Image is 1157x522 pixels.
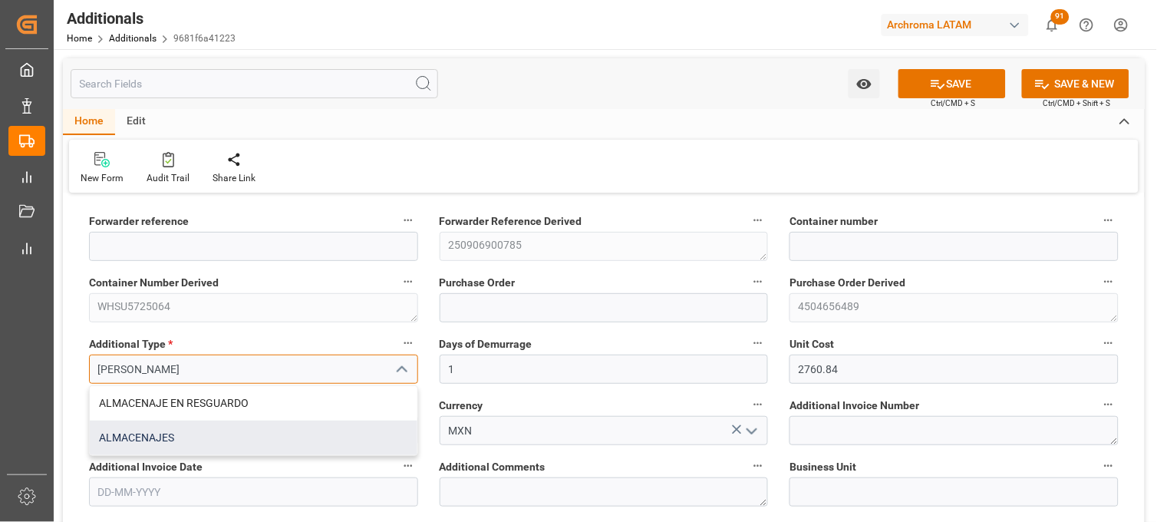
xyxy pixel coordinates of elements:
[398,333,418,353] button: Additional Type *
[1099,272,1119,292] button: Purchase Order Derived
[115,109,157,135] div: Edit
[748,395,768,415] button: Currency
[440,459,546,475] span: Additional Comments
[748,333,768,353] button: Days of Demurrage
[71,69,438,98] input: Search Fields
[89,293,418,322] textarea: WHSU5725064
[882,14,1029,36] div: Archroma LATAM
[398,272,418,292] button: Container Number Derived
[398,456,418,476] button: Additional Invoice Date
[789,336,834,352] span: Unit Cost
[147,171,190,185] div: Audit Trail
[748,210,768,230] button: Forwarder Reference Derived
[398,210,418,230] button: Forwarder reference
[90,386,417,421] div: ALMACENAJE EN RESGUARDO
[1070,8,1104,42] button: Help Center
[931,97,976,109] span: Ctrl/CMD + S
[90,421,417,455] div: ALMACENAJES
[1035,8,1070,42] button: show 91 new notifications
[789,213,878,230] span: Container number
[1043,97,1111,109] span: Ctrl/CMD + Shift + S
[748,272,768,292] button: Purchase Order
[440,398,483,414] span: Currency
[1099,210,1119,230] button: Container number
[89,213,189,230] span: Forwarder reference
[440,336,532,352] span: Days of Demurrage
[849,69,880,98] button: open menu
[1051,9,1070,25] span: 91
[109,33,157,44] a: Additionals
[1099,333,1119,353] button: Unit Cost
[63,109,115,135] div: Home
[789,293,1119,322] textarea: 4504656489
[81,171,124,185] div: New Form
[389,358,412,382] button: close menu
[1099,395,1119,415] button: Additional Invoice Number
[882,10,1035,39] button: Archroma LATAM
[789,398,919,414] span: Additional Invoice Number
[89,477,418,507] input: DD-MM-YYYY
[1099,456,1119,476] button: Business Unit
[67,33,92,44] a: Home
[898,69,1006,98] button: SAVE
[89,336,173,352] span: Additional Type
[89,459,203,475] span: Additional Invoice Date
[789,275,905,291] span: Purchase Order Derived
[440,213,582,230] span: Forwarder Reference Derived
[67,7,236,30] div: Additionals
[440,232,769,261] textarea: 250906900785
[213,171,255,185] div: Share Link
[789,459,856,475] span: Business Unit
[740,419,763,443] button: open menu
[89,275,219,291] span: Container Number Derived
[440,275,516,291] span: Purchase Order
[1022,69,1129,98] button: SAVE & NEW
[748,456,768,476] button: Additional Comments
